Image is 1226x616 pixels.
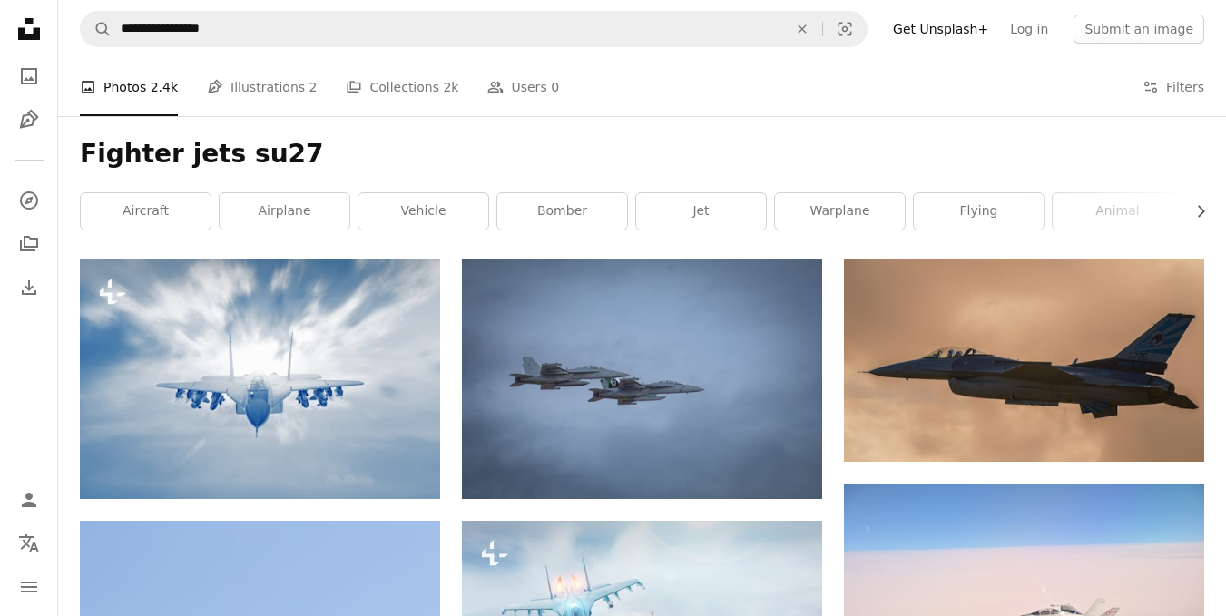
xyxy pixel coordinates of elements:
[443,77,458,97] span: 2k
[309,77,318,97] span: 2
[11,482,47,518] a: Log in / Sign up
[551,77,559,97] span: 0
[487,58,559,116] a: Users 0
[782,12,822,46] button: Clear
[844,259,1204,462] img: a fighter jet flying through a cloudy sky
[823,12,867,46] button: Visual search
[11,102,47,138] a: Illustrations
[462,259,822,499] img: Two fighter jets flying in a cloudy sky
[81,193,211,230] a: aircraft
[497,193,627,230] a: bomber
[207,58,317,116] a: Illustrations 2
[81,12,112,46] button: Search Unsplash
[11,525,47,562] button: Language
[80,371,440,387] a: Fighter jet maneuver with afterburner in the sky. Conflict, war. Aerospace forces, monochrome color.
[220,193,349,230] a: airplane
[462,371,822,387] a: Two fighter jets flying in a cloudy sky
[775,193,905,230] a: warplane
[11,269,47,306] a: Download History
[11,182,47,219] a: Explore
[11,226,47,262] a: Collections
[914,193,1044,230] a: flying
[11,569,47,605] button: Menu
[11,58,47,94] a: Photos
[80,11,868,47] form: Find visuals sitewide
[80,259,440,499] img: Fighter jet maneuver with afterburner in the sky. Conflict, war. Aerospace forces, monochrome color.
[1143,58,1204,116] button: Filters
[80,138,1204,171] h1: Fighter jets su27
[882,15,999,44] a: Get Unsplash+
[844,352,1204,368] a: a fighter jet flying through a cloudy sky
[1053,193,1182,230] a: animal
[844,595,1204,611] a: two fighter jets flying in the sky
[346,58,458,116] a: Collections 2k
[358,193,488,230] a: vehicle
[1184,193,1204,230] button: scroll list to the right
[636,193,766,230] a: jet
[1074,15,1204,44] button: Submit an image
[999,15,1059,44] a: Log in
